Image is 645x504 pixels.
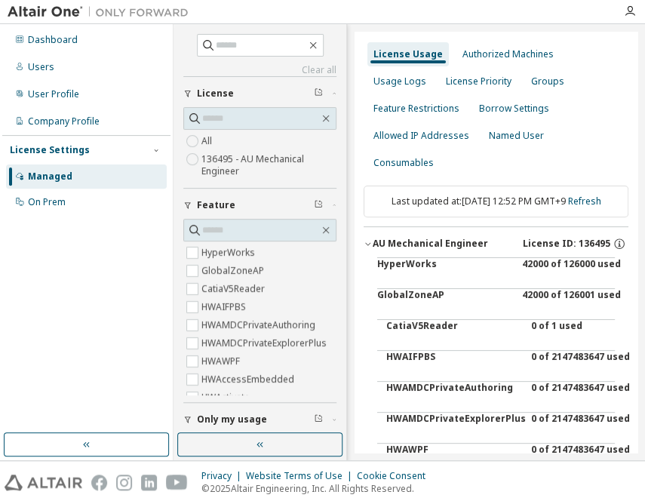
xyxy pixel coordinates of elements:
p: © 2025 Altair Engineering, Inc. All Rights Reserved. [201,482,435,495]
img: instagram.svg [116,475,132,490]
div: Groups [531,75,564,88]
label: GlobalZoneAP [201,262,267,280]
span: License [197,88,234,100]
button: HWAWPF0 of 2147483647 used [386,444,615,480]
label: CatiaV5Reader [201,280,268,298]
label: 136495 - AU Mechanical Engineer [201,150,336,180]
div: Authorized Machines [462,48,554,60]
img: altair_logo.svg [5,475,82,490]
span: Clear filter [314,199,323,211]
label: HWActivate [201,389,253,407]
div: Borrow Settings [479,103,549,115]
button: CatiaV5Reader0 of 1 used [386,320,615,356]
div: License Priority [446,75,511,88]
label: HWAWPF [201,352,243,370]
label: HWAIFPBS [201,298,249,316]
div: GlobalZoneAP [377,289,513,325]
div: Last updated at: [DATE] 12:52 PM GMT+9 [364,186,628,217]
div: HWAIFPBS [386,351,522,387]
button: HWAIFPBS0 of 2147483647 used [386,351,615,387]
button: HyperWorks42000 of 126000 used [377,258,615,294]
span: License ID: 136495 [523,238,610,250]
div: AU Mechanical Engineer [373,238,488,250]
a: Refresh [568,195,601,207]
img: linkedin.svg [141,475,157,490]
div: HWAMDCPrivateAuthoring [386,382,522,418]
div: Dashboard [28,34,78,46]
div: CatiaV5Reader [386,320,522,356]
span: Feature [197,199,235,211]
div: License Settings [10,144,90,156]
button: HWAMDCPrivateExplorerPlus0 of 2147483647 used [386,413,615,449]
button: Feature [183,189,336,222]
label: HWAMDCPrivateAuthoring [201,316,318,334]
div: HyperWorks [377,258,513,294]
button: AU Mechanical EngineerLicense ID: 136495 [364,227,628,260]
div: Cookie Consent [357,470,435,482]
div: Usage Logs [373,75,426,88]
button: HWAMDCPrivateAuthoring0 of 2147483647 used [386,382,615,418]
label: HWAMDCPrivateExplorerPlus [201,334,330,352]
div: Named User [489,130,544,142]
label: HWAccessEmbedded [201,370,297,389]
div: Feature Restrictions [373,103,459,115]
span: Clear filter [314,88,323,100]
button: Only my usage [183,403,336,436]
span: Clear filter [314,413,323,426]
div: License Usage [373,48,443,60]
label: All [201,132,215,150]
div: Company Profile [28,115,100,128]
a: Clear all [183,64,336,76]
div: HWAMDCPrivateExplorerPlus [386,413,522,449]
div: Managed [28,171,72,183]
button: License [183,77,336,110]
img: youtube.svg [166,475,188,490]
div: HWAWPF [386,444,522,480]
div: Users [28,61,54,73]
img: Altair One [8,5,196,20]
button: GlobalZoneAP42000 of 126001 used [377,289,615,325]
span: Only my usage [197,413,267,426]
div: Privacy [201,470,246,482]
label: HyperWorks [201,244,258,262]
div: Consumables [373,157,434,169]
div: On Prem [28,196,66,208]
div: User Profile [28,88,79,100]
div: Allowed IP Addresses [373,130,469,142]
img: facebook.svg [91,475,107,490]
div: Website Terms of Use [246,470,357,482]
